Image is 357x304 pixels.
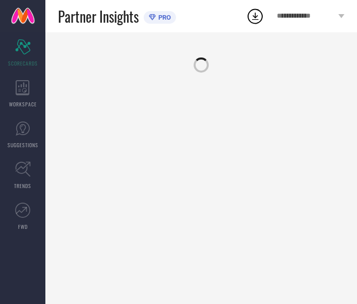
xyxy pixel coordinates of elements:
[58,6,139,27] span: Partner Insights
[14,182,31,190] span: TRENDS
[156,14,171,21] span: PRO
[246,7,264,25] div: Open download list
[9,100,37,108] span: WORKSPACE
[8,141,38,149] span: SUGGESTIONS
[18,223,28,230] span: FWD
[8,59,38,67] span: SCORECARDS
